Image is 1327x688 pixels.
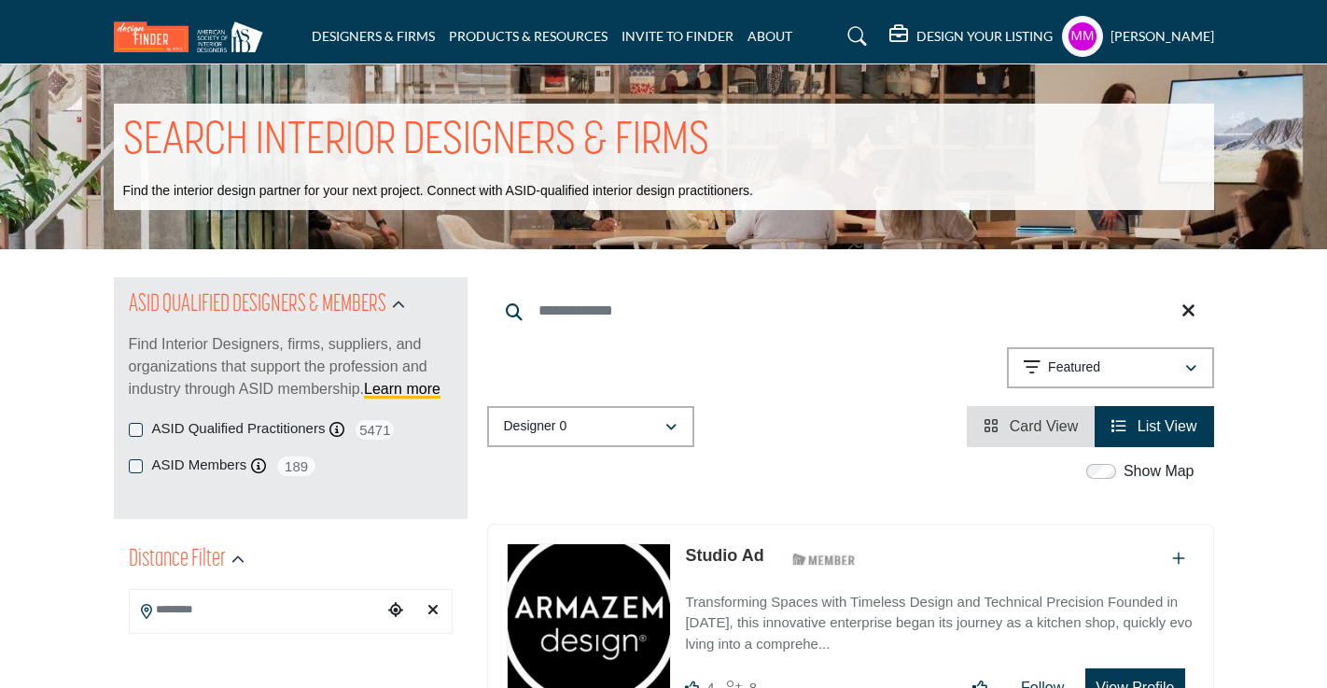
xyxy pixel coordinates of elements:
[916,28,1053,45] h5: DESIGN YOUR LISTING
[830,21,879,51] a: Search
[487,288,1214,333] input: Search Keyword
[275,455,317,478] span: 189
[1110,27,1214,46] h5: [PERSON_NAME]
[1111,418,1196,434] a: View List
[685,581,1194,655] a: Transforming Spaces with Timeless Design and Technical Precision Founded in [DATE], this innovati...
[449,28,608,44] a: PRODUCTS & RESOURCES
[114,21,272,52] img: Site Logo
[1095,406,1213,447] li: List View
[382,591,410,631] div: Choose your current location
[782,548,866,571] img: ASID Members Badge Icon
[1172,551,1185,567] a: Add To List
[685,592,1194,655] p: Transforming Spaces with Timeless Design and Technical Precision Founded in [DATE], this innovati...
[364,381,440,397] a: Learn more
[1138,418,1197,434] span: List View
[1124,460,1194,483] label: Show Map
[984,418,1078,434] a: View Card
[1007,347,1214,388] button: Featured
[889,25,1053,48] div: DESIGN YOUR LISTING
[1062,16,1103,57] button: Show hide supplier dropdown
[129,288,386,322] h2: ASID QUALIFIED DESIGNERS & MEMBERS
[123,182,753,201] p: Find the interior design partner for your next project. Connect with ASID-qualified interior desi...
[504,417,567,436] p: Designer 0
[129,333,453,400] p: Find Interior Designers, firms, suppliers, and organizations that support the profession and indu...
[1048,358,1100,377] p: Featured
[1010,418,1079,434] span: Card View
[685,543,763,569] p: Studio Ad
[685,546,763,565] a: Studio Ad
[354,418,396,442] span: 5471
[129,423,143,437] input: ASID Qualified Practitioners checkbox
[487,406,694,447] button: Designer 0
[747,28,792,44] a: ABOUT
[419,591,447,631] div: Clear search location
[967,406,1095,447] li: Card View
[130,592,382,628] input: Search Location
[622,28,733,44] a: INVITE TO FINDER
[129,459,143,473] input: ASID Members checkbox
[152,455,247,476] label: ASID Members
[129,543,226,577] h2: Distance Filter
[312,28,435,44] a: DESIGNERS & FIRMS
[123,113,709,171] h1: SEARCH INTERIOR DESIGNERS & FIRMS
[152,418,326,440] label: ASID Qualified Practitioners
